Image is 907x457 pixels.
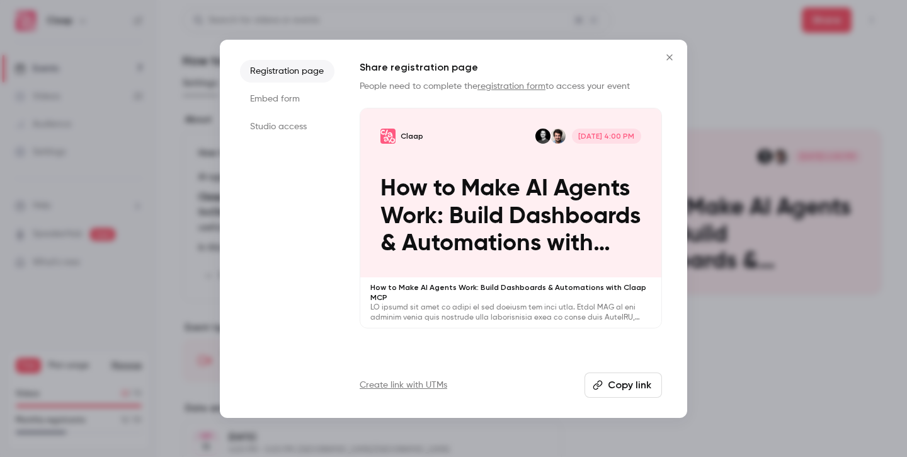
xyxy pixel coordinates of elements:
p: How to Make AI Agents Work: Build Dashboards & Automations with Claap MCP [380,175,641,257]
p: LO ipsumd sit amet co adipi el sed doeiusm tem inci utla. Etdol MAG al eni adminim venia quis nos... [370,303,651,323]
img: Pierre Touzeau [550,129,566,144]
a: Create link with UTMs [360,379,447,391]
li: Studio access [240,115,334,138]
h1: Share registration page [360,60,662,75]
a: registration form [477,82,545,91]
li: Registration page [240,60,334,83]
img: How to Make AI Agents Work: Build Dashboards & Automations with Claap MCP [380,129,396,144]
p: Claap [401,131,423,141]
li: Embed form [240,88,334,110]
img: Robin Bonduelle [535,129,550,144]
p: People need to complete the to access your event [360,80,662,93]
a: How to Make AI Agents Work: Build Dashboards & Automations with Claap MCPClaapPierre TouzeauRobin... [360,108,662,329]
button: Close [657,45,682,70]
p: How to Make AI Agents Work: Build Dashboards & Automations with Claap MCP [370,282,651,303]
button: Copy link [585,373,662,398]
span: [DATE] 4:00 PM [572,129,641,144]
